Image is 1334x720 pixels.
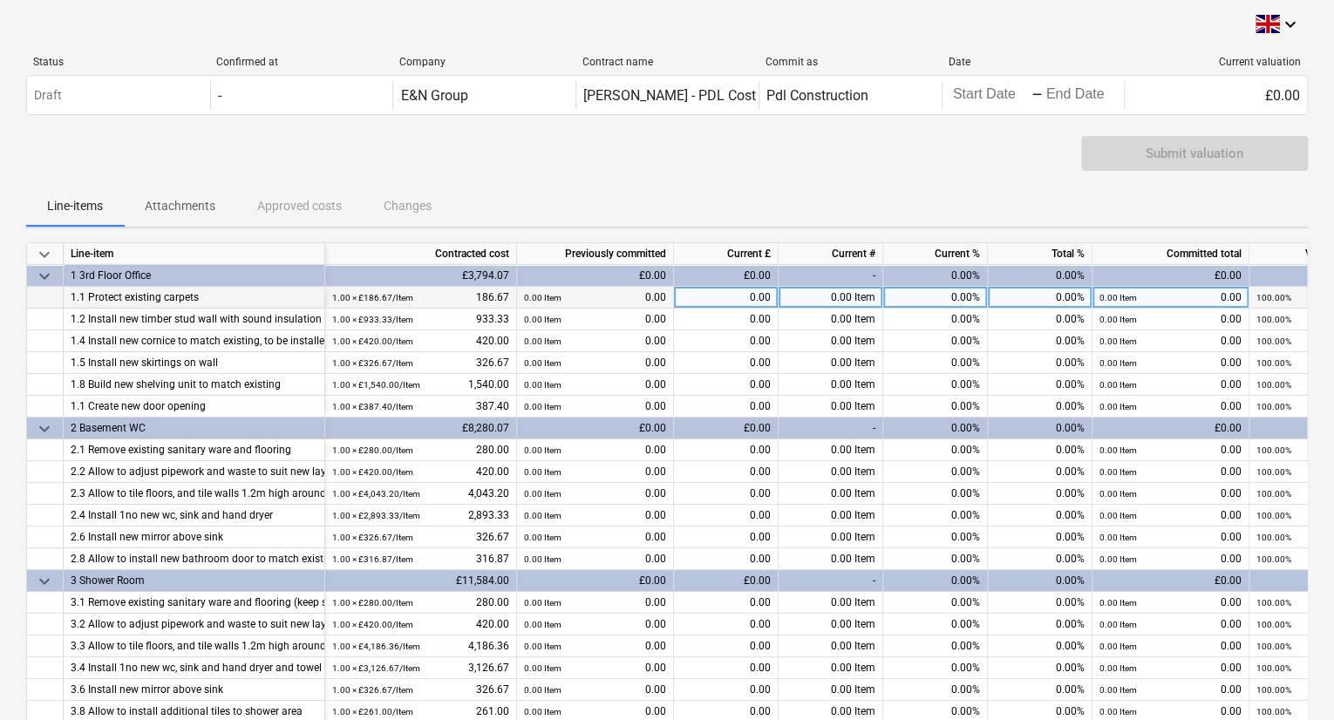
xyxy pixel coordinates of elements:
div: Contract name [582,56,752,68]
div: 2.1 Remove existing sanitary ware and flooring [71,439,317,461]
small: 0.00 Item [1099,467,1137,477]
div: 0.00 [674,352,779,374]
div: 0.00 [674,548,779,570]
div: £0.00 [517,418,674,439]
div: 0.00% [988,592,1092,614]
div: 0.00 Item [779,614,883,635]
div: 0.00 [524,614,666,635]
div: 0.00% [883,505,988,526]
small: 0.00 Item [524,445,562,455]
div: 1.5 Install new skirtings on wall [71,352,317,374]
div: 2.6 Install new mirror above sink [71,526,317,548]
small: 0.00 Item [1099,489,1137,499]
div: £0.00 [674,265,779,287]
small: 0.00 Item [524,685,562,695]
small: 0.00 Item [524,467,562,477]
div: 0.00 [524,548,666,570]
small: 100.00% [1256,663,1291,673]
div: 1.1 Create new door opening [71,396,317,418]
small: 100.00% [1256,554,1291,564]
div: 2,893.33 [332,505,509,526]
div: 1.1 Protect existing carpets [71,287,317,309]
div: 0.00% [988,614,1092,635]
div: 0.00 Item [779,657,883,679]
div: Commit as [766,56,935,68]
div: £0.00 [1092,418,1249,439]
div: 0.00 Item [779,287,883,309]
div: Contracted cost [325,243,517,265]
div: [PERSON_NAME] - PDL Cost Schedule.xlsx [583,87,844,104]
small: 0.00 Item [1099,336,1137,346]
div: 0.00 [1099,439,1242,461]
small: 0.00 Item [1099,620,1137,629]
div: 0.00% [988,570,1092,592]
small: 0.00 Item [524,642,562,651]
div: 0.00 [1099,548,1242,570]
small: 0.00 Item [1099,642,1137,651]
div: E&N Group [400,87,467,104]
div: 0.00 Item [779,679,883,701]
div: Current # [779,243,883,265]
div: 326.67 [332,526,509,548]
small: 1.00 × £2,893.33 / Item [332,511,420,520]
div: 0.00 [524,374,666,396]
div: 0.00% [988,461,1092,483]
div: 0.00 Item [779,352,883,374]
div: 0.00% [883,592,988,614]
div: 0.00 [1099,396,1242,418]
div: 2.8 Allow to install new bathroom door to match existing (allowed for off the shelf door) [71,548,317,570]
div: 3 Shower Room [71,570,317,592]
small: 1.00 × £933.33 / Item [332,315,413,324]
div: 0.00 Item [779,461,883,483]
div: 0.00% [988,483,1092,505]
small: 0.00 Item [524,511,562,520]
div: 0.00% [883,330,988,352]
div: 0.00% [988,265,1092,287]
small: 1.00 × £4,043.20 / Item [332,489,420,499]
div: 0.00 [524,396,666,418]
div: 0.00 [524,309,666,330]
div: Pdl Construction [766,87,868,104]
div: 0.00% [988,679,1092,701]
div: Committed total [1092,243,1249,265]
small: 100.00% [1256,467,1291,477]
div: 0.00 Item [779,396,883,418]
small: 100.00% [1256,489,1291,499]
div: 2.3 Allow to tile floors, and tile walls 1.2m high around perimeter [71,483,317,505]
small: 1.00 × £186.67 / Item [332,293,413,302]
div: Current £ [674,243,779,265]
div: 0.00 [524,505,666,526]
div: 1 3rd Floor Office [71,265,317,287]
small: 0.00 Item [524,336,562,346]
div: 0.00 [1099,461,1242,483]
div: 0.00 Item [779,548,883,570]
div: 0.00% [988,396,1092,418]
small: 0.00 Item [1099,533,1137,542]
div: £0.00 [1092,570,1249,592]
small: 0.00 Item [1099,402,1137,411]
div: 0.00% [883,287,988,309]
div: 0.00% [883,679,988,701]
div: 0.00 [1099,287,1242,309]
div: 0.00% [883,352,988,374]
small: 1.00 × £280.00 / Item [332,445,413,455]
small: 100.00% [1256,293,1291,302]
small: 0.00 Item [524,707,562,717]
div: 1.8 Build new shelving unit to match existing [71,374,317,396]
small: 0.00 Item [524,663,562,673]
div: 0.00 [674,657,779,679]
div: 4,043.20 [332,483,509,505]
div: 0.00% [883,657,988,679]
small: 0.00 Item [1099,707,1137,717]
small: 0.00 Item [1099,511,1137,520]
div: 0.00 [1099,614,1242,635]
div: 0.00 [524,592,666,614]
div: 420.00 [332,330,509,352]
div: Current % [883,243,988,265]
div: 0.00% [988,287,1092,309]
div: 3.3 Allow to tile floors, and tile walls 1.2m high around perimeter [71,635,317,657]
small: 100.00% [1256,358,1291,368]
div: 0.00 [674,614,779,635]
div: 3,126.67 [332,657,509,679]
small: 1.00 × £326.67 / Item [332,358,413,368]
